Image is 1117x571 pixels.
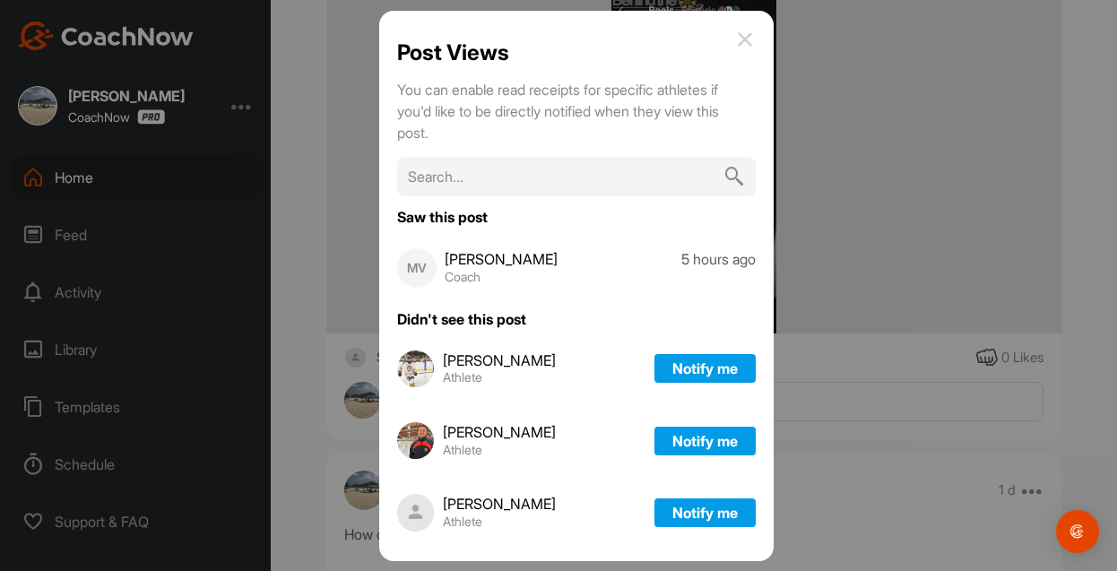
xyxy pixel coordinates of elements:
div: MV [397,248,437,288]
button: Notify me [654,354,756,383]
h3: [PERSON_NAME] [443,425,556,439]
p: Athlete [443,443,556,457]
h1: Post Views [397,39,509,65]
button: Notify me [654,498,756,527]
div: Open Intercom Messenger [1056,510,1099,553]
input: Search... [397,157,756,196]
img: avatar [397,494,434,531]
img: avatar [397,422,434,459]
div: Didn't see this post [397,312,756,326]
h3: [PERSON_NAME] [445,252,558,266]
button: Notify me [654,427,756,455]
h3: [PERSON_NAME] [443,497,556,511]
p: 5 hours ago [681,248,756,288]
div: Saw this post [397,210,756,224]
h3: [PERSON_NAME] [443,353,556,368]
div: You can enable read receipts for specific athletes if you'd like to be directly notified when the... [397,79,720,143]
p: Coach [445,270,558,284]
p: Athlete [443,515,556,529]
img: avatar [397,350,434,387]
p: Athlete [443,370,556,385]
img: close [734,29,756,50]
